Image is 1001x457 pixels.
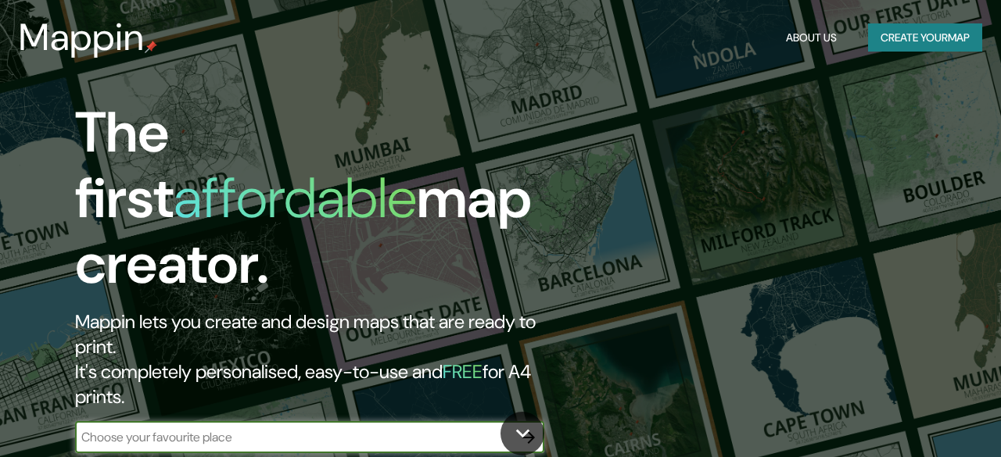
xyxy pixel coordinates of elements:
[75,428,513,446] input: Choose your favourite place
[75,309,576,409] h2: Mappin lets you create and design maps that are ready to print. It's completely personalised, eas...
[443,359,483,384] h5: FREE
[19,16,145,59] h3: Mappin
[75,100,576,309] h1: The first map creator.
[145,41,157,53] img: mappin-pin
[780,23,843,52] button: About Us
[174,162,417,234] h1: affordable
[868,23,982,52] button: Create yourmap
